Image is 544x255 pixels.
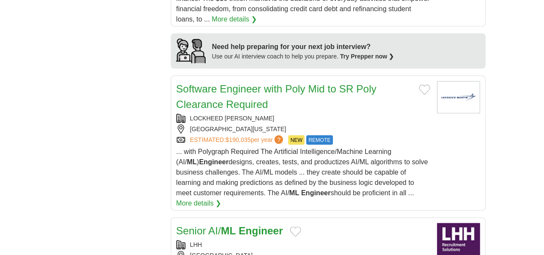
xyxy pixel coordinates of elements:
a: Try Prepper now ❯ [340,53,394,60]
strong: Engineer [301,189,330,197]
span: ... with Polygraph Required The Artificial Intelligence/Machine Learning (AI/ ) designs, creates,... [176,148,428,197]
span: ? [274,135,283,144]
a: LOCKHEED [PERSON_NAME] [190,115,274,122]
a: LHH [190,241,202,248]
strong: ML [221,225,236,237]
div: Use our AI interview coach to help you prepare. [212,52,394,61]
strong: ML [187,158,197,166]
a: ESTIMATED:$190,035per year? [190,135,285,145]
div: Need help preparing for your next job interview? [212,42,394,52]
span: NEW [288,135,304,145]
strong: Engineer [199,158,228,166]
button: Add to favorite jobs [290,227,301,237]
span: $190,035 [225,136,250,143]
button: Add to favorite jobs [419,85,430,95]
img: Lockheed Martin logo [437,81,480,114]
strong: ML [289,189,299,197]
a: More details ❯ [212,14,257,25]
strong: Engineer [239,225,283,237]
a: Software Engineer with Poly Mid to SR Poly Clearance Required [176,83,377,110]
a: Senior AI/ML Engineer [176,225,283,237]
a: More details ❯ [176,198,221,209]
div: [GEOGRAPHIC_DATA][US_STATE] [176,125,430,134]
span: REMOTE [306,135,332,145]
